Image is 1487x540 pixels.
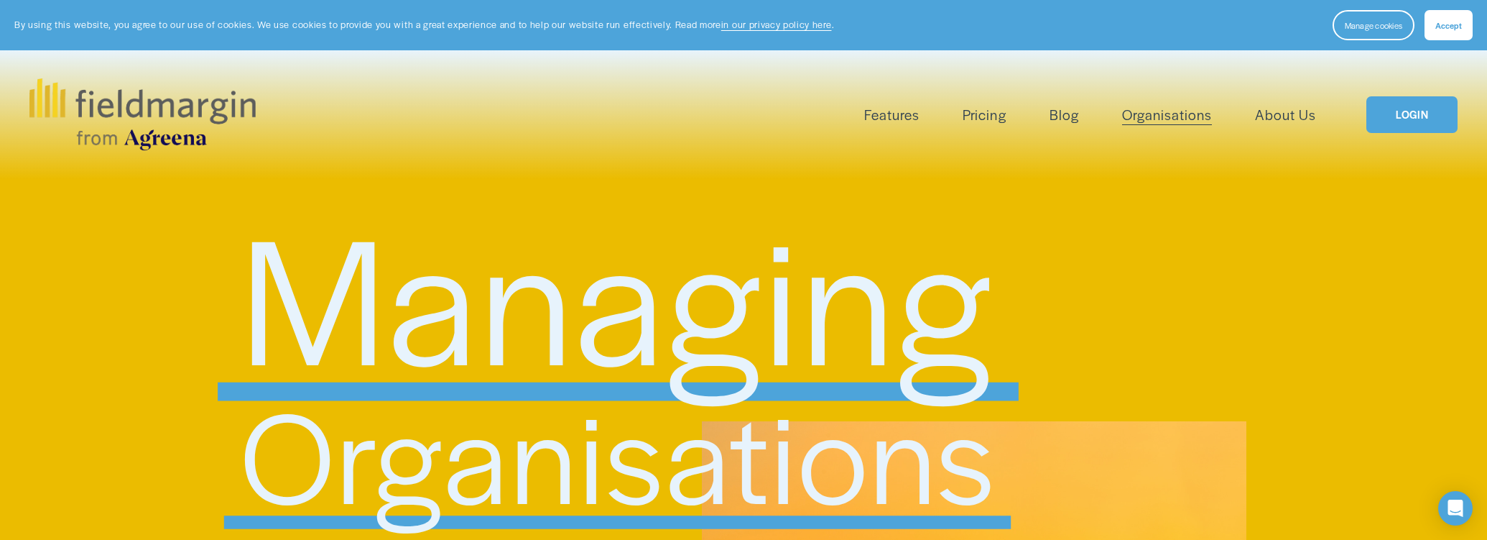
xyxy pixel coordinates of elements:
[241,170,994,416] span: Managing
[29,78,255,150] img: fieldmargin.com
[1050,103,1079,127] a: Blog
[1435,19,1462,31] span: Accept
[864,104,919,125] span: Features
[1255,103,1316,127] a: About Us
[1345,19,1402,31] span: Manage cookies
[1122,103,1212,127] a: Organisations
[1438,491,1473,526] div: Open Intercom Messenger
[864,103,919,127] a: folder dropdown
[721,18,832,31] a: in our privacy policy here
[963,103,1006,127] a: Pricing
[14,18,834,32] p: By using this website, you agree to our use of cookies. We use cookies to provide you with a grea...
[1333,10,1414,40] button: Manage cookies
[1425,10,1473,40] button: Accept
[1366,96,1457,133] a: LOGIN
